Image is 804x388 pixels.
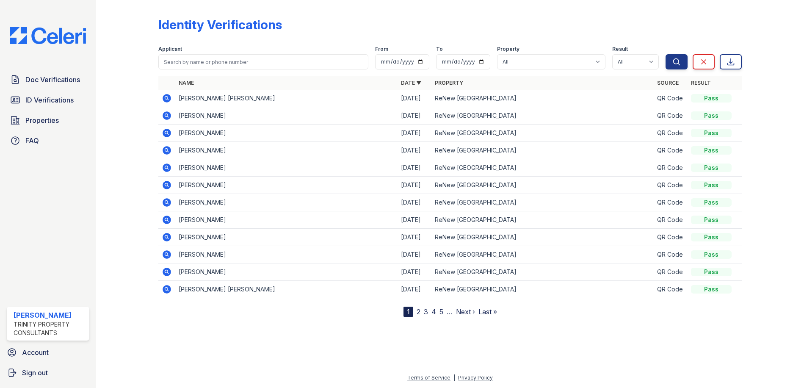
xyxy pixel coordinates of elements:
[398,125,431,142] td: [DATE]
[654,281,688,298] td: QR Code
[398,246,431,263] td: [DATE]
[691,80,711,86] a: Result
[175,281,398,298] td: [PERSON_NAME] [PERSON_NAME]
[431,125,654,142] td: ReNew [GEOGRAPHIC_DATA]
[7,91,89,108] a: ID Verifications
[654,90,688,107] td: QR Code
[654,142,688,159] td: QR Code
[407,374,450,381] a: Terms of Service
[431,211,654,229] td: ReNew [GEOGRAPHIC_DATA]
[403,307,413,317] div: 1
[497,46,519,53] label: Property
[175,107,398,125] td: [PERSON_NAME]
[398,177,431,194] td: [DATE]
[179,80,194,86] a: Name
[398,107,431,125] td: [DATE]
[398,159,431,177] td: [DATE]
[424,308,428,316] a: 3
[431,281,654,298] td: ReNew [GEOGRAPHIC_DATA]
[654,246,688,263] td: QR Code
[158,54,368,69] input: Search by name or phone number
[691,146,732,155] div: Pass
[447,307,453,317] span: …
[3,364,93,381] a: Sign out
[654,211,688,229] td: QR Code
[691,94,732,103] div: Pass
[654,125,688,142] td: QR Code
[435,80,463,86] a: Property
[398,211,431,229] td: [DATE]
[431,308,436,316] a: 4
[7,112,89,129] a: Properties
[431,177,654,194] td: ReNew [GEOGRAPHIC_DATA]
[25,136,39,146] span: FAQ
[175,246,398,263] td: [PERSON_NAME]
[453,374,455,381] div: |
[25,95,74,105] span: ID Verifications
[691,164,732,172] div: Pass
[691,268,732,276] div: Pass
[458,374,493,381] a: Privacy Policy
[14,320,86,337] div: Trinity Property Consultants
[431,246,654,263] td: ReNew [GEOGRAPHIC_DATA]
[175,90,398,107] td: [PERSON_NAME] [PERSON_NAME]
[398,281,431,298] td: [DATE]
[175,177,398,194] td: [PERSON_NAME]
[654,194,688,211] td: QR Code
[456,308,475,316] a: Next ›
[431,90,654,107] td: ReNew [GEOGRAPHIC_DATA]
[691,129,732,137] div: Pass
[25,75,80,85] span: Doc Verifications
[691,181,732,189] div: Pass
[25,115,59,125] span: Properties
[439,308,443,316] a: 5
[417,308,420,316] a: 2
[654,107,688,125] td: QR Code
[14,310,86,320] div: [PERSON_NAME]
[175,159,398,177] td: [PERSON_NAME]
[398,90,431,107] td: [DATE]
[691,198,732,207] div: Pass
[691,216,732,224] div: Pass
[22,347,49,358] span: Account
[175,194,398,211] td: [PERSON_NAME]
[175,211,398,229] td: [PERSON_NAME]
[436,46,443,53] label: To
[691,285,732,294] div: Pass
[175,142,398,159] td: [PERSON_NAME]
[654,263,688,281] td: QR Code
[3,27,93,44] img: CE_Logo_Blue-a8612792a0a2168367f1c8372b55b34899dd931a85d93a1a3d3e32e68fde9ad4.png
[7,132,89,149] a: FAQ
[175,125,398,142] td: [PERSON_NAME]
[431,142,654,159] td: ReNew [GEOGRAPHIC_DATA]
[612,46,628,53] label: Result
[7,71,89,88] a: Doc Verifications
[654,159,688,177] td: QR Code
[431,159,654,177] td: ReNew [GEOGRAPHIC_DATA]
[478,308,497,316] a: Last »
[398,194,431,211] td: [DATE]
[158,17,282,32] div: Identity Verifications
[691,233,732,241] div: Pass
[657,80,679,86] a: Source
[158,46,182,53] label: Applicant
[431,194,654,211] td: ReNew [GEOGRAPHIC_DATA]
[431,229,654,246] td: ReNew [GEOGRAPHIC_DATA]
[22,368,48,378] span: Sign out
[398,229,431,246] td: [DATE]
[654,177,688,194] td: QR Code
[431,263,654,281] td: ReNew [GEOGRAPHIC_DATA]
[691,111,732,120] div: Pass
[175,229,398,246] td: [PERSON_NAME]
[654,229,688,246] td: QR Code
[3,344,93,361] a: Account
[691,250,732,259] div: Pass
[398,142,431,159] td: [DATE]
[398,263,431,281] td: [DATE]
[401,80,421,86] a: Date ▼
[375,46,388,53] label: From
[431,107,654,125] td: ReNew [GEOGRAPHIC_DATA]
[175,263,398,281] td: [PERSON_NAME]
